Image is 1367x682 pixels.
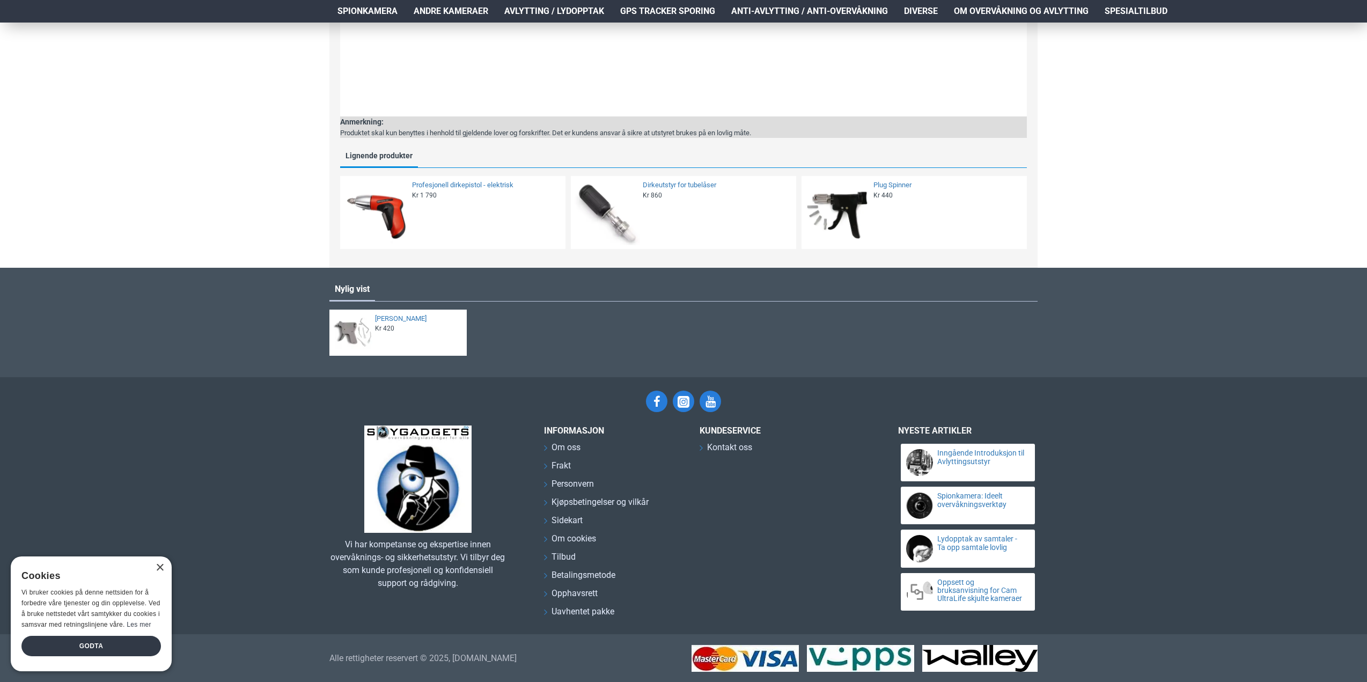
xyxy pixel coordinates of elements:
span: Tilbud [552,551,576,563]
span: Anti-avlytting / Anti-overvåkning [731,5,888,18]
a: Alle rettigheter reservert © 2025, [DOMAIN_NAME] [329,652,517,665]
span: Avlytting / Lydopptak [504,5,604,18]
a: Profesjonell dirkepistol - elektrisk [412,181,559,190]
a: Uavhentet pakke [544,605,614,624]
div: Godta [21,636,161,656]
a: Les mer, opens a new window [127,621,151,628]
a: Opphavsrett [544,587,598,605]
a: Personvern [544,478,594,496]
img: Vi godtar Visa og MasterCard [692,645,799,672]
a: Om oss [544,441,580,459]
span: Spesialtilbud [1105,5,1167,18]
a: Lydopptak av samtaler - Ta opp samtale lovlig [937,535,1025,552]
span: Uavhentet pakke [552,605,614,618]
div: Vi har kompetanse og ekspertise innen overvåknings- og sikkerhetsutstyr. Vi tilbyr deg som kunde ... [329,538,506,590]
span: Kr 420 [375,324,394,333]
div: Anmerkning: [340,116,751,128]
h3: INFORMASJON [544,426,684,436]
div: Produktet skal kun benyttes i henhold til gjeldende lover og forskrifter. Det er kundens ansvar å... [340,128,751,138]
a: Sidekart [544,514,583,532]
a: Plug Spinner [873,181,1020,190]
a: Spionkamera: Ideelt overvåkningsverktøy [937,492,1025,509]
span: Kr 440 [873,191,893,200]
div: Close [156,564,164,572]
span: Kjøpsbetingelser og vilkår [552,496,649,509]
span: Kr 1 790 [412,191,437,200]
span: Frakt [552,459,571,472]
img: Profesjonell dirkepistol - elektrisk [344,180,409,245]
span: Om oss [552,441,580,454]
span: Om overvåkning og avlytting [954,5,1089,18]
a: Frakt [544,459,571,478]
span: Kr 860 [643,191,662,200]
a: Om cookies [544,532,596,551]
a: Inngående Introduksjon til Avlyttingsutstyr [937,449,1025,466]
img: Vi godtar Vipps [807,645,914,672]
a: Kontakt oss [700,441,752,459]
img: Plug Spinner [805,180,871,245]
img: SpyGadgets.no [364,426,472,533]
span: Vi bruker cookies på denne nettsiden for å forbedre våre tjenester og din opplevelse. Ved å bruke... [21,589,160,628]
span: Spionkamera [337,5,398,18]
img: Vi godtar faktura betaling [922,645,1038,672]
span: Om cookies [552,532,596,545]
span: Kontakt oss [707,441,752,454]
span: Sidekart [552,514,583,527]
a: Nylig vist [329,278,375,300]
img: Dirkeutstyr for tubelåser [575,180,640,245]
a: [PERSON_NAME] [375,314,460,324]
a: Tilbud [544,551,576,569]
span: Opphavsrett [552,587,598,600]
h3: Kundeservice [700,426,861,436]
a: Dirkeutstyr for tubelåser [643,181,790,190]
span: GPS Tracker Sporing [620,5,715,18]
span: Andre kameraer [414,5,488,18]
a: Oppsett og bruksanvisning for Cam UltraLife skjulte kameraer [937,578,1025,603]
span: Diverse [904,5,938,18]
span: Personvern [552,478,594,490]
img: Manuell dirkepistol [333,313,372,353]
a: Kjøpsbetingelser og vilkår [544,496,649,514]
h3: Nyeste artikler [898,426,1038,436]
span: Betalingsmetode [552,569,615,582]
a: Lignende produkter [340,149,418,166]
div: Cookies [21,564,154,588]
a: Betalingsmetode [544,569,615,587]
